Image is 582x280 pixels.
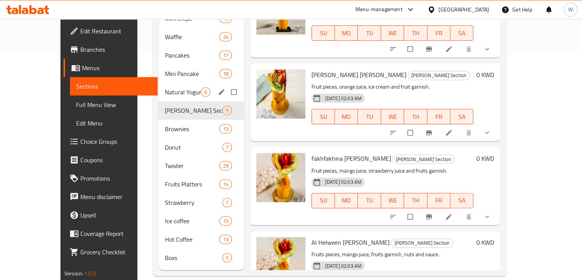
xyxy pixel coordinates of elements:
[476,153,494,164] h6: 0 KWD
[220,236,231,243] span: 13
[165,32,220,41] div: Waffle
[407,28,424,39] span: TH
[476,69,494,80] h6: 0 KWD
[220,70,231,77] span: 18
[82,63,152,72] span: Menus
[384,195,401,206] span: WE
[445,45,454,53] a: Edit menu item
[483,129,491,137] svg: Show Choices
[165,106,222,115] div: Al Samadi Section
[201,87,210,97] div: items
[391,239,453,247] span: [PERSON_NAME] Section
[427,109,450,124] button: FR
[219,124,231,133] div: items
[338,28,355,39] span: MO
[460,124,479,141] button: delete
[217,87,228,97] button: edit
[311,69,406,81] span: [PERSON_NAME] [PERSON_NAME]
[165,253,222,262] div: Boxs
[165,161,220,170] div: Twister
[453,28,470,39] span: SA
[201,89,210,96] span: 6
[476,237,494,248] h6: 0 KWD
[385,124,403,141] button: sort-choices
[159,175,244,193] div: Fruits Platters14
[220,217,231,225] span: 15
[80,211,152,220] span: Upsell
[220,181,231,188] span: 14
[64,243,158,261] a: Grocery Checklist
[427,193,450,208] button: FR
[219,180,231,189] div: items
[165,51,220,60] span: Pancakes
[315,111,332,122] span: SU
[64,132,158,151] a: Choice Groups
[403,209,419,224] span: Select to update
[445,213,454,221] a: Edit menu item
[355,5,403,14] div: Menu-management
[165,216,220,226] span: Ice coffee
[479,124,497,141] button: show more
[159,101,244,120] div: [PERSON_NAME] Section5
[165,235,220,244] div: Hot Coffee
[76,82,152,91] span: Sections
[338,111,355,122] span: MO
[165,180,220,189] div: Fruits Platters
[80,45,152,54] span: Branches
[322,95,365,102] span: [DATE] 02:03 AM
[450,193,473,208] button: SA
[322,262,365,270] span: [DATE] 02:03 AM
[159,230,244,249] div: Hot Coffee13
[70,96,158,114] a: Full Menu View
[223,254,231,262] span: 5
[404,109,427,124] button: TH
[80,155,152,165] span: Coupons
[222,143,232,152] div: items
[64,224,158,243] a: Coverage Report
[311,166,474,176] p: Fruit pieces, mango juice, strawberry juice and fruits garnish.
[403,42,419,56] span: Select to update
[430,195,447,206] span: FR
[159,28,244,46] div: Waffle24
[361,195,378,206] span: TU
[159,64,244,83] div: Mini Pancake18
[165,143,222,152] span: Donut
[219,216,231,226] div: items
[165,106,222,115] span: [PERSON_NAME] Section
[338,195,355,206] span: MO
[311,82,474,92] p: Fruit pieces, orange juice, ice cream and fruit garnish.
[159,212,244,230] div: Ice coffee15
[64,268,83,278] span: Version:
[322,178,365,186] span: [DATE] 02:03 AM
[311,25,335,41] button: SU
[358,109,381,124] button: TU
[311,153,391,164] span: Fakhfakhina [PERSON_NAME]
[165,87,201,97] span: Natural Yogurt Corner
[450,109,473,124] button: SA
[80,192,152,201] span: Menu disclaimer
[159,193,244,212] div: Strawberry7
[403,125,419,140] span: Select to update
[453,111,470,122] span: SA
[384,111,401,122] span: WE
[159,83,244,101] div: Natural Yogurt Corner6edit
[404,25,427,41] button: TH
[421,41,439,58] button: Branch-specific-item
[483,45,491,53] svg: Show Choices
[430,28,447,39] span: FR
[407,111,424,122] span: TH
[165,124,220,133] span: Brownies
[80,174,152,183] span: Promotions
[385,41,403,58] button: sort-choices
[408,71,470,80] div: Al Samadi Section
[222,198,232,207] div: items
[335,109,358,124] button: MO
[408,71,470,80] span: [PERSON_NAME] Section
[479,41,497,58] button: show more
[453,195,470,206] span: SA
[404,193,427,208] button: TH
